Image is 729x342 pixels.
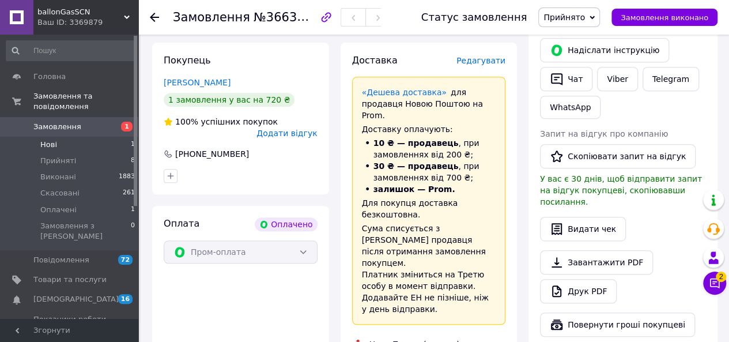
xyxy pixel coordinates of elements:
[255,217,317,231] div: Оплачено
[597,67,637,91] a: Viber
[174,148,250,160] div: [PHONE_NUMBER]
[121,122,133,131] span: 1
[643,67,699,91] a: Telegram
[540,250,653,275] a: Завантажити PDF
[373,138,459,148] span: 10 ₴ — продавець
[173,10,250,24] span: Замовлення
[123,188,135,198] span: 261
[362,87,496,121] div: для продавця Новою Поштою на Prom.
[352,55,398,66] span: Доставка
[131,140,135,150] span: 1
[362,197,496,220] div: Для покупця доставка безкоштовна.
[362,123,496,135] div: Доставку оплачують:
[540,144,696,168] button: Скопіювати запит на відгук
[40,205,77,215] span: Оплачені
[33,91,138,112] span: Замовлення та повідомлення
[421,12,527,23] div: Статус замовлення
[131,205,135,215] span: 1
[703,272,726,295] button: Чат з покупцем2
[540,217,626,241] button: Видати чек
[362,223,496,315] div: Сума списується з [PERSON_NAME] продавця після отримання замовлення покупцем. Платник зміниться н...
[254,10,335,24] span: №366333190
[131,221,135,242] span: 0
[164,78,231,87] a: [PERSON_NAME]
[6,40,136,61] input: Пошук
[540,174,702,206] span: У вас є 30 днів, щоб відправити запит на відгук покупцеві, скопіювавши посилання.
[611,9,717,26] button: Замовлення виконано
[40,221,131,242] span: Замовлення з [PERSON_NAME]
[37,7,124,17] span: ballonGasSCN
[373,185,455,194] span: залишок — Prom.
[33,72,66,82] span: Головна
[118,255,133,265] span: 72
[164,116,278,127] div: успішних покупок
[362,88,447,97] a: «Дешева доставка»
[164,93,294,107] div: 1 замовлення у вас на 720 ₴
[150,12,159,23] div: Повернутися назад
[540,313,695,337] button: Повернути гроші покупцеві
[362,160,496,183] li: , при замовленнях від 700 ₴;
[540,96,600,119] a: WhatsApp
[175,117,198,126] span: 100%
[119,172,135,182] span: 1883
[164,55,211,66] span: Покупець
[37,17,138,28] div: Ваш ID: 3369879
[456,56,505,65] span: Редагувати
[33,275,107,285] span: Товари та послуги
[40,140,57,150] span: Нові
[716,272,726,282] span: 2
[373,161,459,171] span: 30 ₴ — продавець
[540,129,668,138] span: Запит на відгук про компанію
[621,13,708,22] span: Замовлення виконано
[33,122,81,132] span: Замовлення
[40,188,80,198] span: Скасовані
[118,294,133,304] span: 16
[543,13,585,22] span: Прийнято
[33,255,89,265] span: Повідомлення
[164,218,199,229] span: Оплата
[33,314,107,335] span: Показники роботи компанії
[362,137,496,160] li: , при замовленнях від 200 ₴;
[540,67,592,91] button: Чат
[131,156,135,166] span: 8
[540,279,617,303] a: Друк PDF
[33,294,119,305] span: [DEMOGRAPHIC_DATA]
[256,129,317,138] span: Додати відгук
[540,38,669,62] button: Надіслати інструкцію
[40,156,76,166] span: Прийняті
[40,172,76,182] span: Виконані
